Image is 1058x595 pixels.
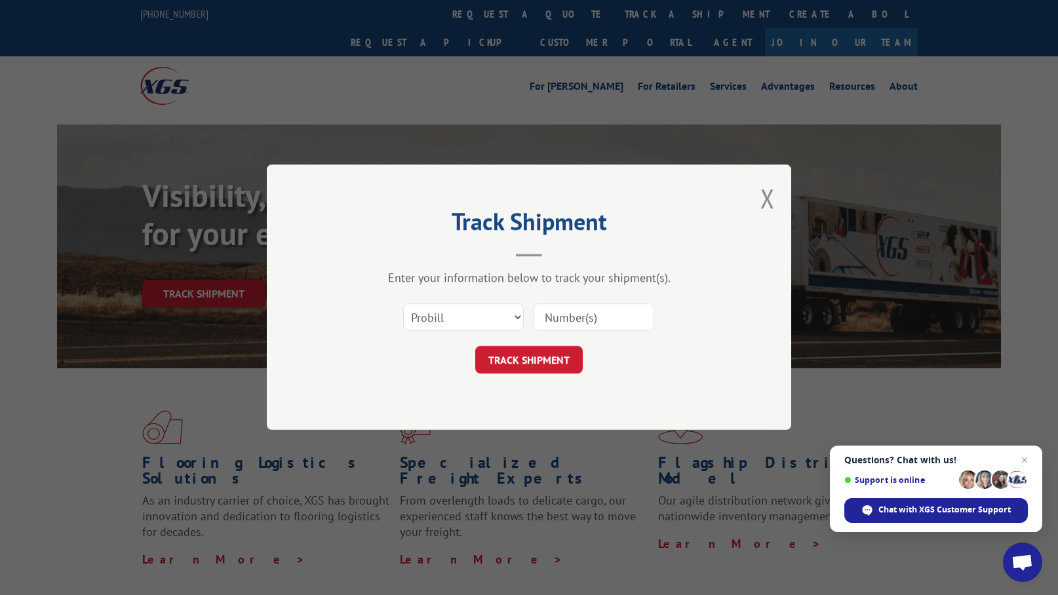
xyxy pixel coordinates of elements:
div: Open chat [1003,543,1042,582]
span: Support is online [844,475,954,485]
div: Enter your information below to track your shipment(s). [332,271,726,286]
button: TRACK SHIPMENT [475,347,583,374]
span: Questions? Chat with us! [844,455,1028,465]
button: Close modal [760,181,775,216]
input: Number(s) [534,304,654,332]
span: Chat with XGS Customer Support [878,504,1011,516]
h2: Track Shipment [332,212,726,237]
div: Chat with XGS Customer Support [844,498,1028,523]
span: Close chat [1017,452,1032,468]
